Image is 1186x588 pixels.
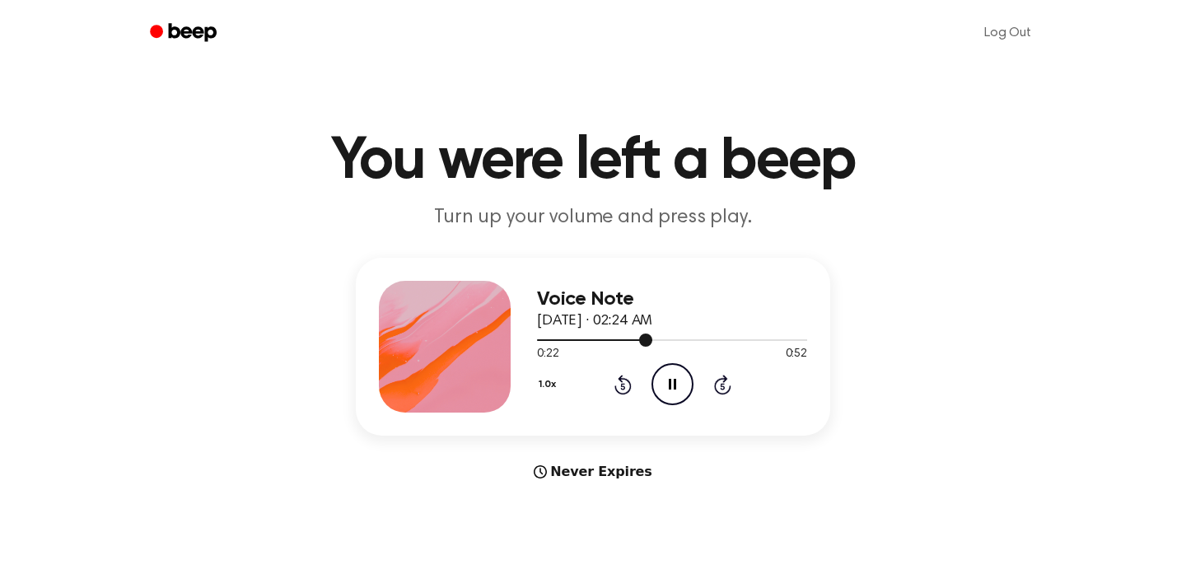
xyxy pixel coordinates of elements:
span: 0:22 [537,346,558,363]
h3: Voice Note [537,288,807,310]
p: Turn up your volume and press play. [277,204,909,231]
span: 0:52 [786,346,807,363]
button: 1.0x [537,371,562,399]
div: Never Expires [356,462,830,482]
span: [DATE] · 02:24 AM [537,314,652,329]
h1: You were left a beep [171,132,1015,191]
a: Beep [138,17,231,49]
a: Log Out [968,13,1048,53]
